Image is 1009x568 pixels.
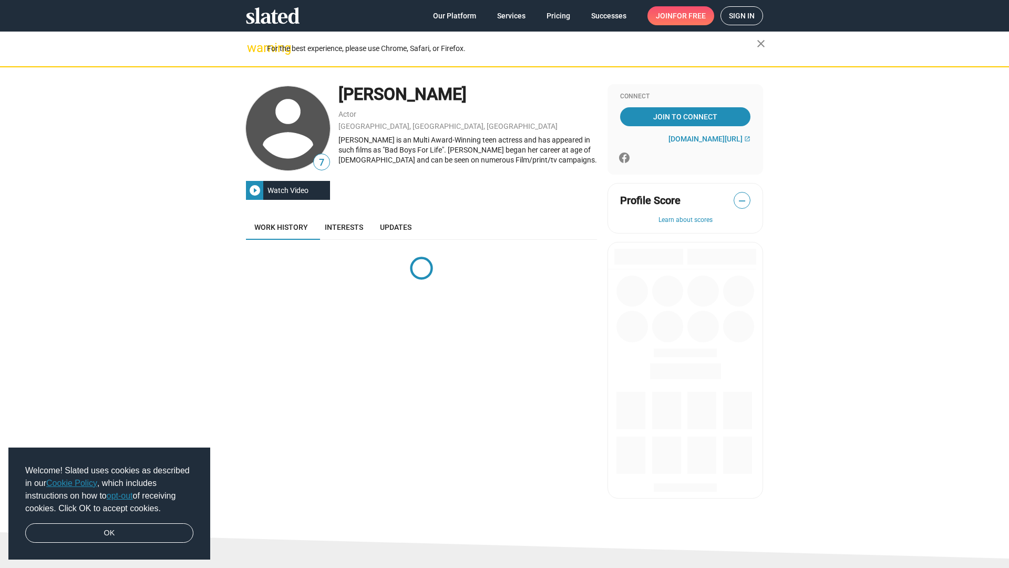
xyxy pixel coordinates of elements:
[433,6,476,25] span: Our Platform
[668,135,750,143] a: [DOMAIN_NAME][URL]
[246,181,330,200] button: Watch Video
[338,110,356,118] a: Actor
[325,223,363,231] span: Interests
[380,223,411,231] span: Updates
[729,7,755,25] span: Sign in
[656,6,706,25] span: Join
[25,464,193,515] span: Welcome! Slated uses cookies as described in our , which includes instructions on how to of recei...
[744,136,750,142] mat-icon: open_in_new
[620,93,750,101] div: Connect
[46,479,97,488] a: Cookie Policy
[249,184,261,197] mat-icon: play_circle_filled
[538,6,579,25] a: Pricing
[489,6,534,25] a: Services
[372,215,420,240] a: Updates
[591,6,626,25] span: Successes
[547,6,570,25] span: Pricing
[8,448,210,560] div: cookieconsent
[734,194,750,208] span: —
[254,223,308,231] span: Work history
[720,6,763,25] a: Sign in
[620,194,681,208] span: Profile Score
[25,523,193,543] a: dismiss cookie message
[247,42,260,54] mat-icon: warning
[620,216,750,225] button: Learn about scores
[673,6,706,25] span: for free
[316,215,372,240] a: Interests
[338,83,597,106] div: [PERSON_NAME]
[755,37,767,50] mat-icon: close
[338,135,597,165] div: [PERSON_NAME] is an Multi Award-Winning teen actress and has appeared in such films as "Bad Boys ...
[668,135,743,143] span: [DOMAIN_NAME][URL]
[583,6,635,25] a: Successes
[497,6,526,25] span: Services
[246,215,316,240] a: Work history
[107,491,133,500] a: opt-out
[620,107,750,126] a: Join To Connect
[647,6,714,25] a: Joinfor free
[425,6,485,25] a: Our Platform
[338,122,558,130] a: [GEOGRAPHIC_DATA], [GEOGRAPHIC_DATA], [GEOGRAPHIC_DATA]
[314,156,330,170] span: 7
[267,42,757,56] div: For the best experience, please use Chrome, Safari, or Firefox.
[622,107,748,126] span: Join To Connect
[263,181,313,200] div: Watch Video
